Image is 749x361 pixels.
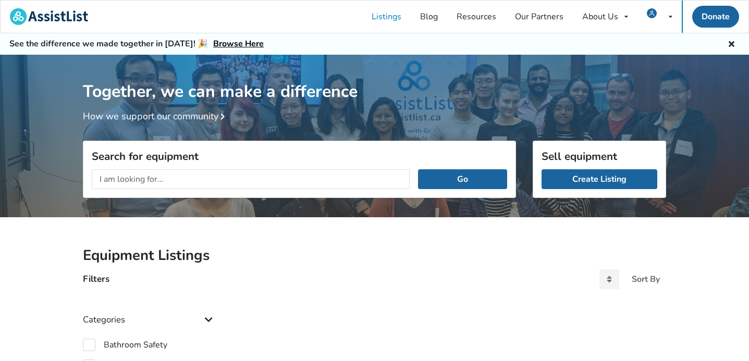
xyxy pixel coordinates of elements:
[542,150,657,163] h3: Sell equipment
[447,1,506,33] a: Resources
[83,339,167,351] label: Bathroom Safety
[542,169,657,189] a: Create Listing
[92,150,507,163] h3: Search for equipment
[10,8,88,25] img: assistlist-logo
[632,275,660,283] div: Sort By
[362,1,411,33] a: Listings
[83,273,109,285] h4: Filters
[83,110,229,122] a: How we support our community
[9,39,264,49] h5: See the difference we made together in [DATE]! 🎉
[647,8,657,18] img: user icon
[506,1,573,33] a: Our Partners
[83,246,666,265] h2: Equipment Listings
[83,55,666,102] h1: Together, we can make a difference
[213,38,264,49] a: Browse Here
[83,293,216,330] div: Categories
[411,1,447,33] a: Blog
[418,169,507,189] button: Go
[582,13,618,21] div: About Us
[92,169,410,189] input: I am looking for...
[692,6,739,28] a: Donate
